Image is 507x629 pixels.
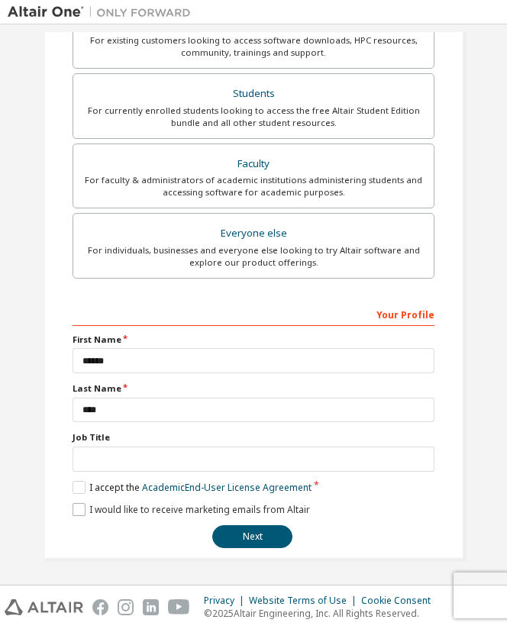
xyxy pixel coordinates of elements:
div: Students [82,83,425,105]
div: Faculty [82,153,425,175]
div: For currently enrolled students looking to access the free Altair Student Edition bundle and all ... [82,105,425,129]
label: I accept the [73,481,312,494]
img: facebook.svg [92,599,108,615]
label: First Name [73,334,434,346]
a: Academic End-User License Agreement [142,481,312,494]
label: Last Name [73,382,434,395]
div: For faculty & administrators of academic institutions administering students and accessing softwa... [82,174,425,198]
img: instagram.svg [118,599,134,615]
div: Privacy [204,595,249,607]
div: Your Profile [73,302,434,326]
div: Website Terms of Use [249,595,361,607]
label: I would like to receive marketing emails from Altair [73,503,310,516]
button: Next [212,525,292,548]
img: youtube.svg [168,599,190,615]
img: linkedin.svg [143,599,159,615]
img: altair_logo.svg [5,599,83,615]
div: Everyone else [82,223,425,244]
img: Altair One [8,5,199,20]
div: For individuals, businesses and everyone else looking to try Altair software and explore our prod... [82,244,425,269]
div: Cookie Consent [361,595,440,607]
label: Job Title [73,431,434,444]
p: © 2025 Altair Engineering, Inc. All Rights Reserved. [204,607,440,620]
div: For existing customers looking to access software downloads, HPC resources, community, trainings ... [82,34,425,59]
